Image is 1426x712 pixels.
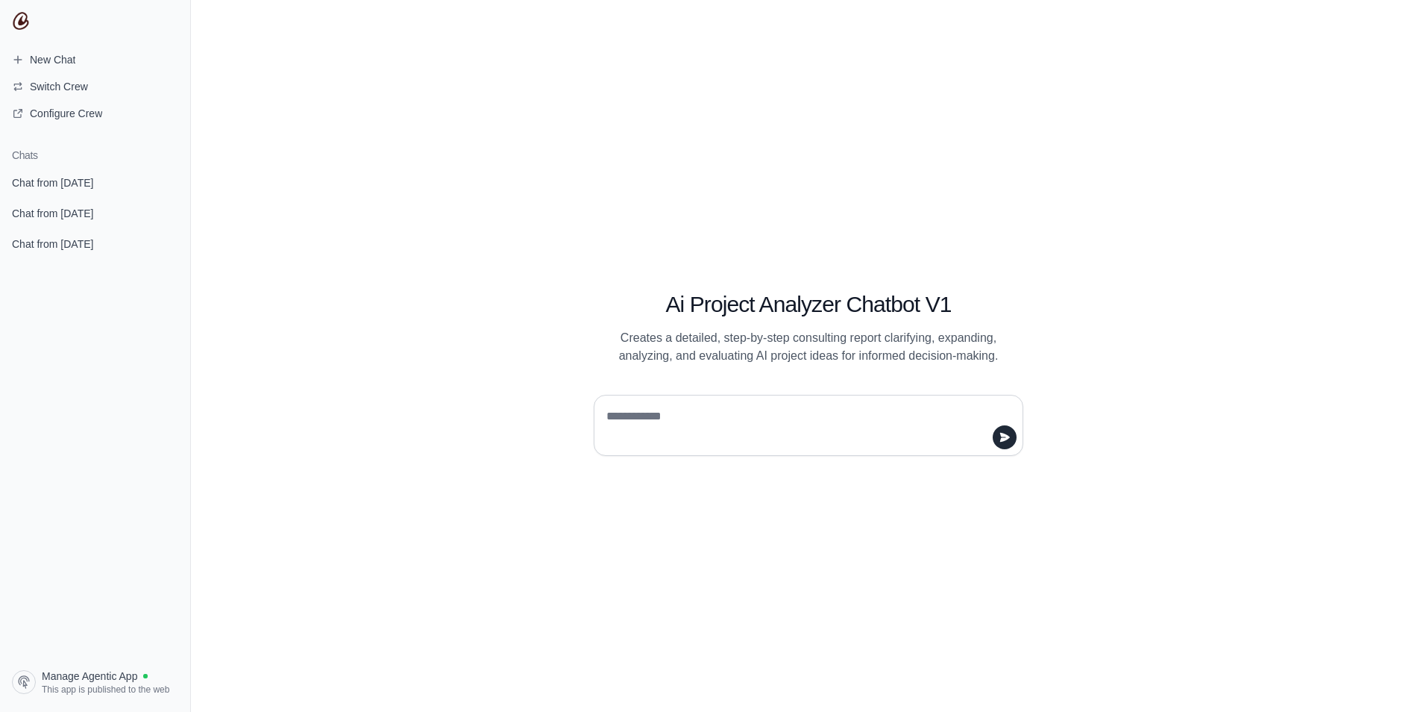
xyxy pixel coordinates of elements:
a: Chat from [DATE] [6,199,184,227]
a: Chat from [DATE] [6,169,184,196]
h1: Ai Project Analyzer Chatbot V1 [594,291,1023,318]
a: New Chat [6,48,184,72]
span: Switch Crew [30,79,88,94]
span: New Chat [30,52,75,67]
p: Creates a detailed, step-by-step consulting report clarifying, expanding, analyzing, and evaluati... [594,329,1023,365]
span: Chat from [DATE] [12,206,93,221]
span: This app is published to the web [42,684,169,696]
span: Chat from [DATE] [12,175,93,190]
a: Configure Crew [6,102,184,125]
span: Chat from [DATE] [12,237,93,252]
span: Configure Crew [30,106,102,121]
img: CrewAI Logo [12,12,30,30]
a: Manage Agentic App This app is published to the web [6,664,184,700]
a: Chat from [DATE] [6,230,184,257]
span: Manage Agentic App [42,669,137,684]
button: Switch Crew [6,75,184,99]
